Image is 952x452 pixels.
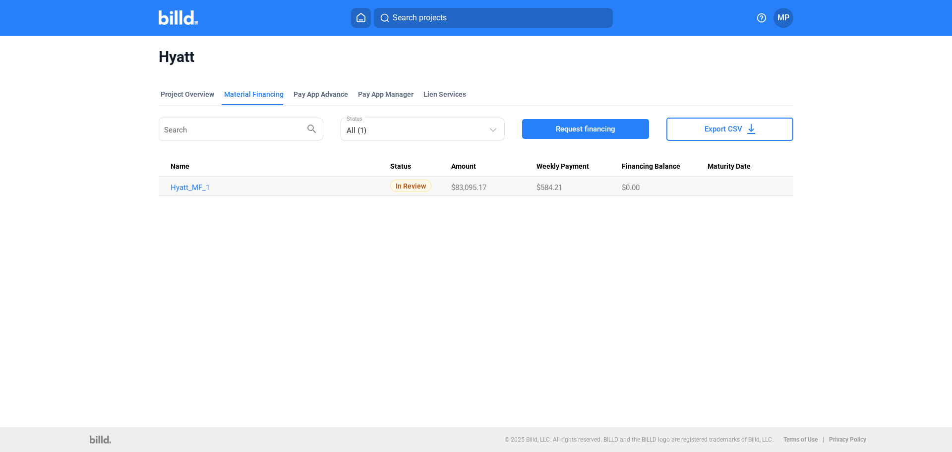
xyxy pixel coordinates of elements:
span: Status [390,162,411,171]
button: Export CSV [666,118,793,141]
span: Search projects [393,12,447,24]
span: In Review [390,180,431,192]
span: $83,095.17 [451,183,486,192]
span: Name [171,162,189,171]
div: Project Overview [161,89,214,99]
b: Terms of Use [783,436,818,443]
button: MP [773,8,793,28]
mat-icon: search [306,123,318,134]
a: Hyatt_MF_1 [171,183,390,192]
div: Maturity Date [708,162,781,171]
img: logo [90,436,111,444]
div: Weekly Payment [536,162,622,171]
span: Weekly Payment [536,162,589,171]
mat-select-trigger: All (1) [347,126,366,135]
span: $584.21 [536,183,562,192]
span: Maturity Date [708,162,751,171]
span: Financing Balance [622,162,680,171]
div: Lien Services [423,89,466,99]
div: Amount [451,162,536,171]
div: Material Financing [224,89,284,99]
div: Status [390,162,452,171]
b: Privacy Policy [829,436,866,443]
span: Request financing [556,124,615,134]
div: Financing Balance [622,162,707,171]
span: Pay App Manager [358,89,414,99]
div: Pay App Advance [294,89,348,99]
p: © 2025 Billd, LLC. All rights reserved. BILLD and the BILLD logo are registered trademarks of Bil... [505,436,773,443]
span: Export CSV [705,124,742,134]
span: Hyatt [159,48,793,66]
img: Billd Company Logo [159,10,198,25]
span: MP [777,12,789,24]
button: Request financing [522,119,649,139]
div: Name [171,162,390,171]
span: Amount [451,162,476,171]
button: Search projects [374,8,613,28]
p: | [823,436,824,443]
span: $0.00 [622,183,640,192]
